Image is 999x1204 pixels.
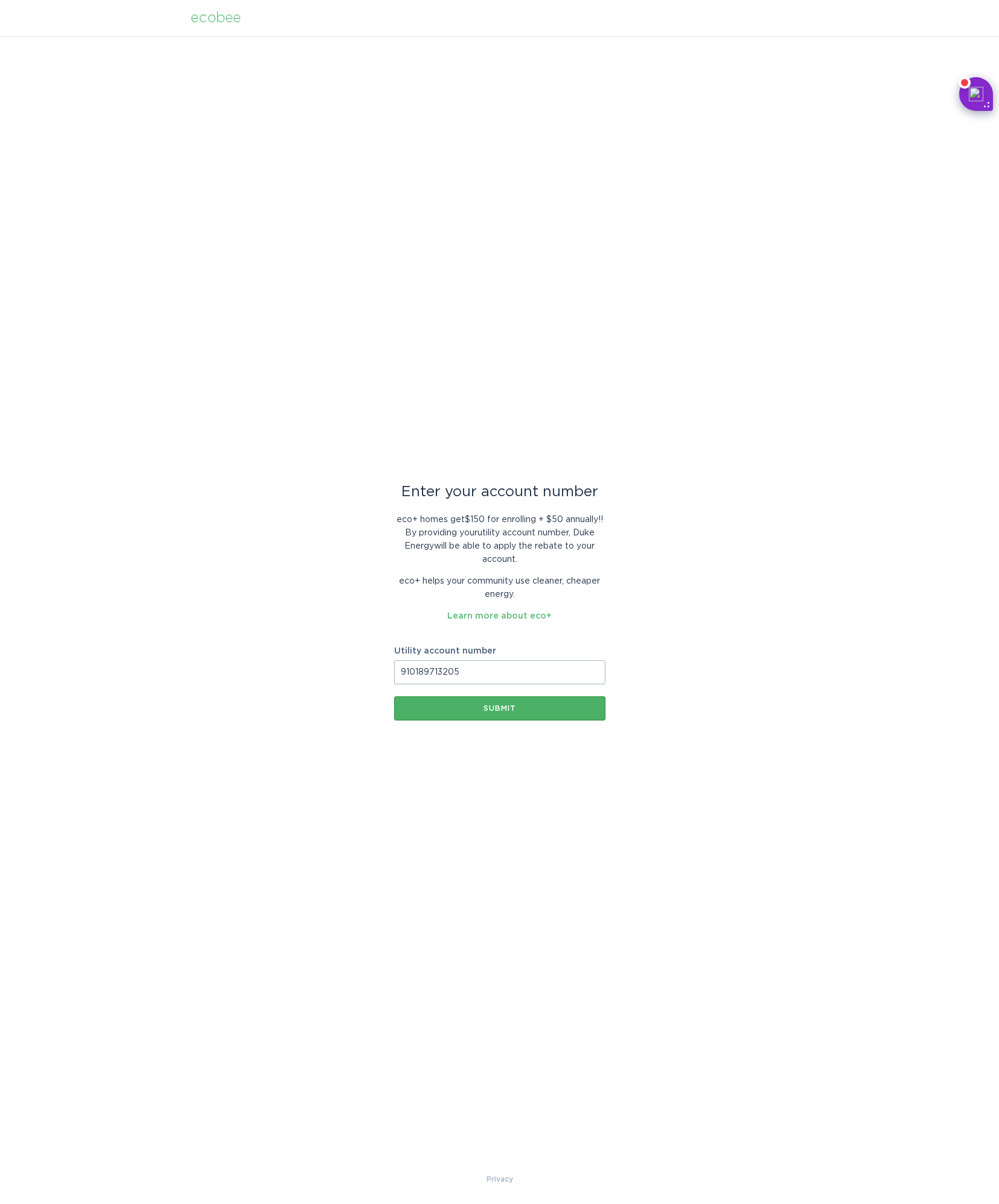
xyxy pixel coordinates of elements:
[394,485,605,499] div: Enter your account number
[394,647,605,655] label: Utility account number
[487,1173,513,1186] a: Privacy Policy & Terms of Use
[447,612,552,620] a: Learn more about eco+
[394,575,605,601] p: eco+ helps your community use cleaner, cheaper energy.
[394,513,605,566] p: eco+ homes get $150 for enrolling + $50 annually! ! By providing your utility account number , Du...
[394,696,605,720] button: Submit
[191,11,241,25] div: ecobee
[400,705,599,712] div: Submit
